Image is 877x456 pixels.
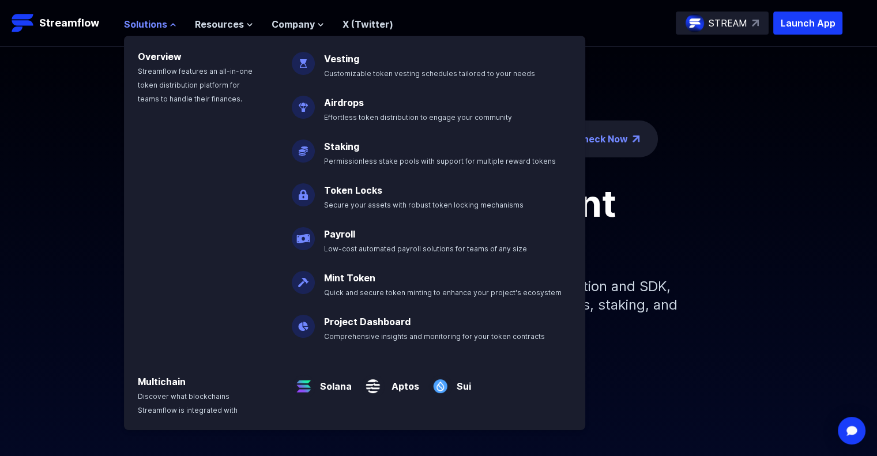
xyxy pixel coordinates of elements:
[324,316,411,327] a: Project Dashboard
[452,370,471,393] a: Sui
[124,17,167,31] span: Solutions
[315,370,352,393] a: Solana
[752,20,759,27] img: top-right-arrow.svg
[39,15,99,31] p: Streamflow
[676,12,769,35] a: STREAM
[138,67,253,103] span: Streamflow features an all-in-one token distribution platform for teams to handle their finances.
[292,43,315,75] img: Vesting
[324,69,535,78] span: Customizable token vesting schedules tailored to your needs
[773,12,842,35] button: Launch App
[124,17,176,31] button: Solutions
[292,218,315,250] img: Payroll
[324,244,527,253] span: Low-cost automated payroll solutions for teams of any size
[292,86,315,119] img: Airdrops
[686,14,704,32] img: streamflow-logo-circle.png
[324,288,562,297] span: Quick and secure token minting to enhance your project's ecosystem
[324,113,512,122] span: Effortless token distribution to engage your community
[576,132,628,146] a: Check Now
[324,201,524,209] span: Secure your assets with robust token locking mechanisms
[428,365,452,398] img: Sui
[324,53,359,65] a: Vesting
[324,97,364,108] a: Airdrops
[138,376,186,387] a: Multichain
[138,392,238,414] span: Discover what blockchains Streamflow is integrated with
[292,365,315,398] img: Solana
[195,17,253,31] button: Resources
[324,272,375,284] a: Mint Token
[292,306,315,338] img: Project Dashboard
[12,12,35,35] img: Streamflow Logo
[324,228,355,240] a: Payroll
[292,130,315,163] img: Staking
[272,17,315,31] span: Company
[292,262,315,294] img: Mint Token
[324,184,382,196] a: Token Locks
[324,157,556,165] span: Permissionless stake pools with support for multiple reward tokens
[195,17,244,31] span: Resources
[709,16,747,30] p: STREAM
[324,332,545,341] span: Comprehensive insights and monitoring for your token contracts
[838,417,865,444] div: Open Intercom Messenger
[292,174,315,206] img: Token Locks
[138,51,182,62] a: Overview
[342,18,393,30] a: X (Twitter)
[12,12,112,35] a: Streamflow
[272,17,324,31] button: Company
[361,365,385,398] img: Aptos
[385,370,419,393] a: Aptos
[633,135,639,142] img: top-right-arrow.png
[324,141,359,152] a: Staking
